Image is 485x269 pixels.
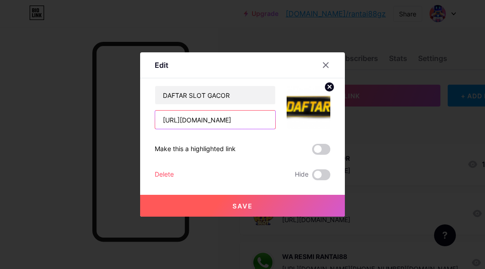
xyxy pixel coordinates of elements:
[155,144,236,155] div: Make this a highlighted link
[155,86,275,104] input: Title
[140,195,345,217] button: Save
[155,169,174,180] div: Delete
[232,202,253,210] span: Save
[155,111,275,129] input: URL
[287,86,330,129] img: link_thumbnail
[295,169,308,180] span: Hide
[155,60,168,71] div: Edit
